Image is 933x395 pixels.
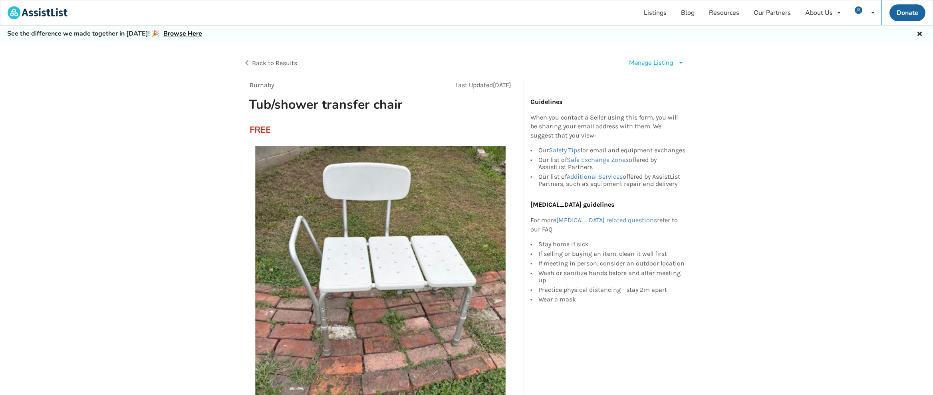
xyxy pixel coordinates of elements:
[538,155,686,172] div: Our list of offered by AssistList Partners
[746,0,798,25] a: Our Partners
[538,259,686,268] div: If meeting in person, consider an outdoor location
[549,146,580,154] a: Safety Tips
[538,241,686,249] div: Stay home if sick
[556,216,657,224] a: [MEDICAL_DATA] related questions
[538,147,686,155] div: Our for email and equipment exchanges
[163,29,202,38] a: Browse Here
[889,4,925,21] a: Donate
[702,0,746,25] a: Resources
[538,268,686,285] div: Wash or sanitize hands before and after meeting up
[250,81,274,89] span: Burnaby
[252,59,297,67] span: Back to Results
[530,201,614,208] b: [MEDICAL_DATA] guidelines
[530,113,686,141] p: When you contact a Seller using this form, you will be sharing your email address with them. We s...
[674,0,702,25] a: Blog
[629,58,673,68] div: Manage Listing
[637,0,674,25] a: Listings
[455,81,493,89] span: Last Updated
[7,30,202,38] h5: See the difference we made together in [DATE]! 🎉
[530,216,686,234] p: For more refer to our FAQ
[250,124,254,136] div: FREE
[493,81,511,89] span: [DATE]
[538,172,686,188] div: Our list of offered by AssistList Partners, such as equipment repair and delivery
[567,156,629,164] a: Safe Exchange Zones
[855,6,862,14] img: user icon
[538,295,686,303] div: Wear a mask
[8,6,67,19] img: assistlist-logo
[805,10,833,16] div: About Us
[538,249,686,259] div: If selling or buying an item, clean it well first
[530,98,562,106] b: Guidelines
[242,96,431,113] h1: Tub/shower transfer chair
[567,173,623,180] a: Additional Services
[538,285,686,295] div: Practice physical distancing - stay 2m apart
